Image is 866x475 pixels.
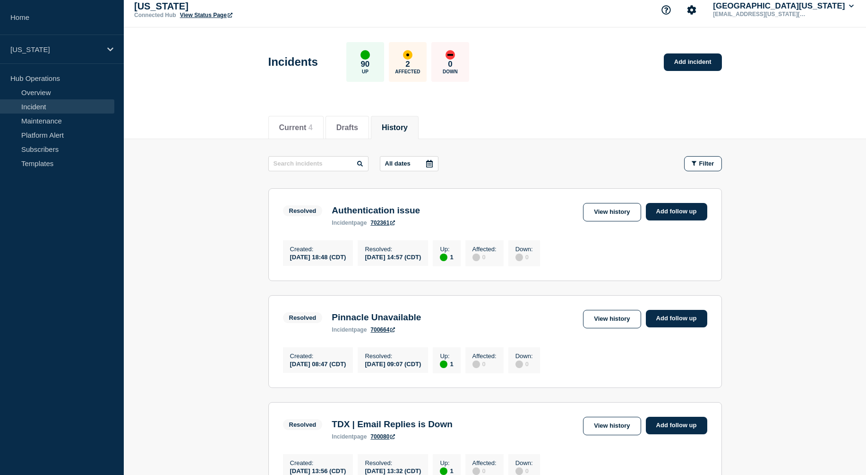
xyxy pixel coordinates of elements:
a: View history [583,310,641,328]
a: View history [583,203,641,221]
button: Filter [684,156,722,171]
h3: Authentication issue [332,205,420,216]
div: down [446,50,455,60]
h1: Incidents [268,55,318,69]
button: History [382,123,408,132]
a: View history [583,417,641,435]
p: 0 [448,60,452,69]
span: incident [332,220,353,226]
span: Resolved [283,205,323,216]
div: [DATE] 14:57 (CDT) [365,253,421,261]
div: 1 [440,253,453,261]
p: All dates [385,160,411,167]
p: Down : [515,246,533,253]
p: Created : [290,352,346,360]
p: Created : [290,459,346,466]
div: [DATE] 08:47 (CDT) [290,360,346,368]
div: up [440,361,447,368]
div: 0 [515,360,533,368]
p: Affected [395,69,420,74]
button: Drafts [336,123,358,132]
p: 2 [405,60,410,69]
p: Connected Hub [134,12,176,18]
div: disabled [472,467,480,475]
button: [GEOGRAPHIC_DATA][US_STATE] [711,1,856,11]
p: page [332,220,367,226]
span: incident [332,433,353,440]
div: up [360,50,370,60]
span: Filter [699,160,714,167]
input: Search incidents [268,156,369,171]
div: 0 [472,466,497,475]
div: disabled [515,467,523,475]
button: All dates [380,156,438,171]
h3: Pinnacle Unavailable [332,312,421,323]
div: 1 [440,360,453,368]
p: page [332,326,367,333]
div: 0 [472,253,497,261]
div: [DATE] 13:32 (CDT) [365,466,421,475]
div: disabled [472,254,480,261]
div: 0 [472,360,497,368]
a: 700664 [370,326,395,333]
p: Affected : [472,459,497,466]
a: 702361 [370,220,395,226]
h3: TDX | Email Replies is Down [332,419,453,430]
a: Add incident [664,53,722,71]
a: Add follow up [646,417,707,434]
p: Up [362,69,369,74]
p: Resolved : [365,459,421,466]
p: [US_STATE] [134,1,323,12]
span: Resolved [283,312,323,323]
div: 0 [515,253,533,261]
a: Add follow up [646,203,707,220]
div: [DATE] 18:48 (CDT) [290,253,346,261]
span: 4 [309,123,313,132]
p: Created : [290,246,346,253]
div: [DATE] 13:56 (CDT) [290,466,346,475]
span: Resolved [283,419,323,430]
p: [EMAIL_ADDRESS][US_STATE][DOMAIN_NAME] [711,11,809,18]
p: page [332,433,367,440]
a: Add follow up [646,310,707,327]
div: up [440,467,447,475]
div: disabled [515,361,523,368]
p: Down : [515,352,533,360]
div: 0 [515,466,533,475]
div: up [440,254,447,261]
div: [DATE] 09:07 (CDT) [365,360,421,368]
p: 90 [360,60,369,69]
p: Up : [440,459,453,466]
p: Affected : [472,352,497,360]
div: affected [403,50,412,60]
p: Up : [440,352,453,360]
p: Down [443,69,458,74]
p: Affected : [472,246,497,253]
p: Resolved : [365,246,421,253]
div: disabled [472,361,480,368]
a: 700080 [370,433,395,440]
p: Resolved : [365,352,421,360]
div: 1 [440,466,453,475]
p: [US_STATE] [10,45,101,53]
a: View Status Page [180,12,232,18]
div: disabled [515,254,523,261]
p: Up : [440,246,453,253]
p: Down : [515,459,533,466]
span: incident [332,326,353,333]
button: Current 4 [279,123,313,132]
